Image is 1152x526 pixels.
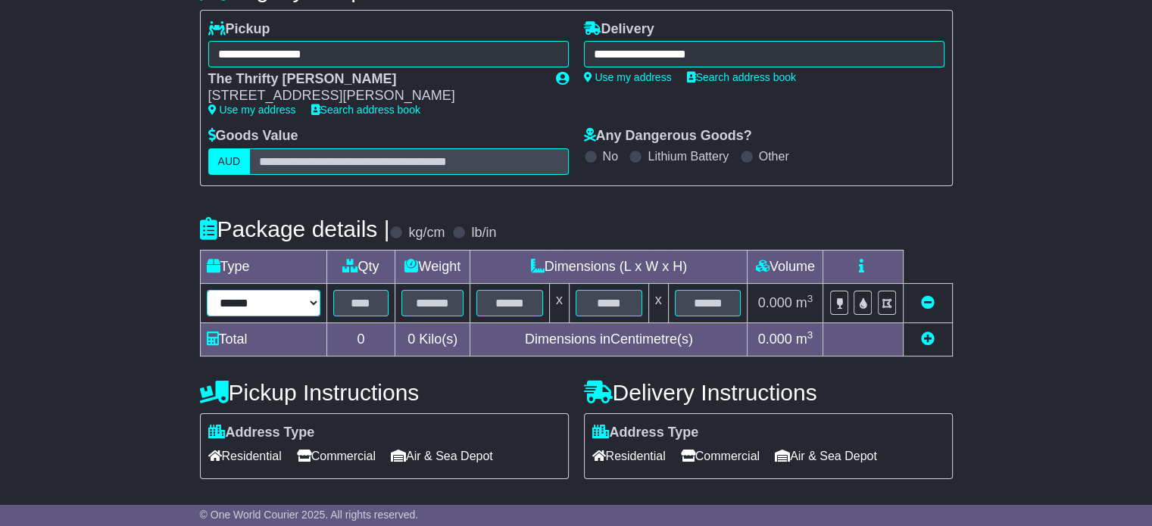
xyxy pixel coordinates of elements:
[921,331,935,347] a: Add new item
[395,322,470,356] td: Kilo(s)
[208,88,541,104] div: [STREET_ADDRESS][PERSON_NAME]
[200,322,326,356] td: Total
[584,21,654,38] label: Delivery
[208,71,541,88] div: The Thrifty [PERSON_NAME]
[208,444,282,468] span: Residential
[584,128,752,145] label: Any Dangerous Goods?
[603,149,618,163] label: No
[748,250,823,283] td: Volume
[311,104,420,116] a: Search address book
[208,425,315,441] label: Address Type
[326,250,395,283] td: Qty
[208,21,270,38] label: Pickup
[200,250,326,283] td: Type
[592,444,666,468] span: Residential
[326,322,395,356] td: 0
[584,380,953,405] h4: Delivery Instructions
[921,295,935,310] a: Remove this item
[297,444,376,468] span: Commercial
[549,283,569,322] td: x
[200,380,569,405] h4: Pickup Instructions
[759,149,789,163] label: Other
[592,425,699,441] label: Address Type
[584,71,672,83] a: Use my address
[395,250,470,283] td: Weight
[775,444,877,468] span: Air & Sea Depot
[200,509,419,521] span: © One World Courier 2025. All rights reserved.
[648,283,668,322] td: x
[208,128,298,145] label: Goods Value
[407,331,415,347] span: 0
[796,331,813,347] span: m
[648,149,729,163] label: Lithium Battery
[470,250,748,283] td: Dimensions (L x W x H)
[471,225,496,241] label: lb/in
[408,225,445,241] label: kg/cm
[807,329,813,341] sup: 3
[687,71,796,83] a: Search address book
[200,216,390,241] h4: Package details |
[758,295,792,310] span: 0.000
[681,444,760,468] span: Commercial
[807,293,813,304] sup: 3
[208,104,296,116] a: Use my address
[470,322,748,356] td: Dimensions in Centimetre(s)
[208,148,251,175] label: AUD
[391,444,493,468] span: Air & Sea Depot
[758,331,792,347] span: 0.000
[796,295,813,310] span: m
